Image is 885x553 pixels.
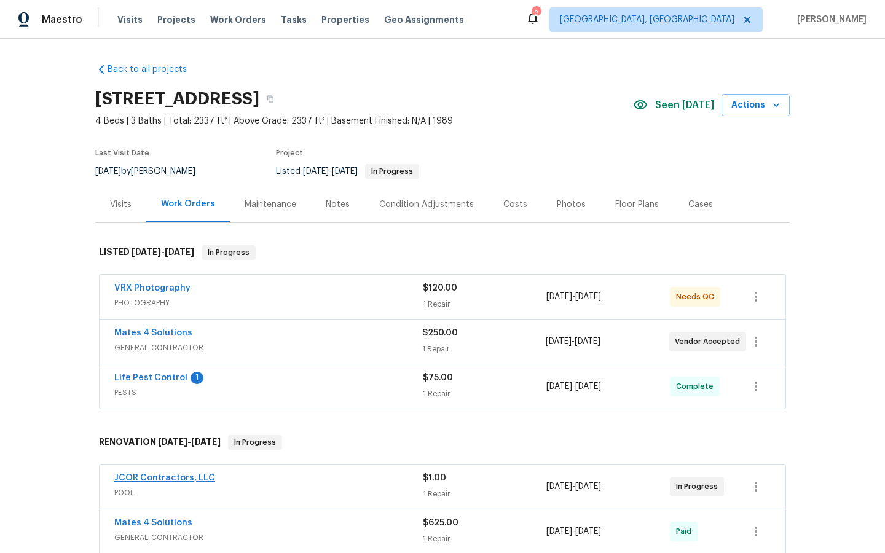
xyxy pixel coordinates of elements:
[676,380,718,393] span: Complete
[95,423,790,462] div: RENOVATION [DATE]-[DATE]In Progress
[546,335,600,348] span: -
[423,533,546,545] div: 1 Repair
[532,7,540,20] div: 2
[114,342,422,354] span: GENERAL_CONTRACTOR
[99,435,221,450] h6: RENOVATION
[366,168,418,175] span: In Progress
[132,248,161,256] span: [DATE]
[210,14,266,26] span: Work Orders
[114,374,187,382] a: Life Pest Control
[303,167,329,176] span: [DATE]
[546,525,601,538] span: -
[191,372,203,384] div: 1
[303,167,358,176] span: -
[276,167,419,176] span: Listed
[423,284,457,292] span: $120.00
[114,297,423,309] span: PHOTOGRAPHY
[676,480,723,493] span: In Progress
[165,248,194,256] span: [DATE]
[132,248,194,256] span: -
[546,480,601,493] span: -
[191,437,221,446] span: [DATE]
[384,14,464,26] span: Geo Assignments
[575,527,601,536] span: [DATE]
[676,525,696,538] span: Paid
[615,198,659,211] div: Floor Plans
[114,487,423,499] span: POOL
[229,436,281,449] span: In Progress
[546,380,601,393] span: -
[546,292,572,301] span: [DATE]
[688,198,713,211] div: Cases
[423,474,446,482] span: $1.00
[161,198,215,210] div: Work Orders
[575,382,601,391] span: [DATE]
[158,437,187,446] span: [DATE]
[95,149,149,157] span: Last Visit Date
[655,99,714,111] span: Seen [DATE]
[546,291,601,303] span: -
[557,198,586,211] div: Photos
[259,88,281,110] button: Copy Address
[276,149,303,157] span: Project
[423,388,546,400] div: 1 Repair
[422,329,458,337] span: $250.00
[157,14,195,26] span: Projects
[114,531,423,544] span: GENERAL_CONTRACTOR
[99,245,194,260] h6: LISTED
[546,382,572,391] span: [DATE]
[114,386,423,399] span: PESTS
[117,14,143,26] span: Visits
[575,482,601,491] span: [DATE]
[95,233,790,272] div: LISTED [DATE]-[DATE]In Progress
[675,335,745,348] span: Vendor Accepted
[95,164,210,179] div: by [PERSON_NAME]
[423,519,458,527] span: $625.00
[203,246,254,259] span: In Progress
[546,337,572,346] span: [DATE]
[321,14,369,26] span: Properties
[575,292,601,301] span: [DATE]
[676,291,719,303] span: Needs QC
[114,284,191,292] a: VRX Photography
[379,198,474,211] div: Condition Adjustments
[423,374,453,382] span: $75.00
[114,474,215,482] a: JCOR Contractors, LLC
[95,167,121,176] span: [DATE]
[546,527,572,536] span: [DATE]
[326,198,350,211] div: Notes
[731,98,780,113] span: Actions
[114,329,192,337] a: Mates 4 Solutions
[722,94,790,117] button: Actions
[245,198,296,211] div: Maintenance
[95,63,213,76] a: Back to all projects
[503,198,527,211] div: Costs
[110,198,132,211] div: Visits
[158,437,221,446] span: -
[423,488,546,500] div: 1 Repair
[560,14,734,26] span: [GEOGRAPHIC_DATA], [GEOGRAPHIC_DATA]
[423,298,546,310] div: 1 Repair
[114,519,192,527] a: Mates 4 Solutions
[95,93,259,105] h2: [STREET_ADDRESS]
[281,15,307,24] span: Tasks
[332,167,358,176] span: [DATE]
[95,115,633,127] span: 4 Beds | 3 Baths | Total: 2337 ft² | Above Grade: 2337 ft² | Basement Finished: N/A | 1989
[422,343,545,355] div: 1 Repair
[546,482,572,491] span: [DATE]
[575,337,600,346] span: [DATE]
[42,14,82,26] span: Maestro
[792,14,867,26] span: [PERSON_NAME]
